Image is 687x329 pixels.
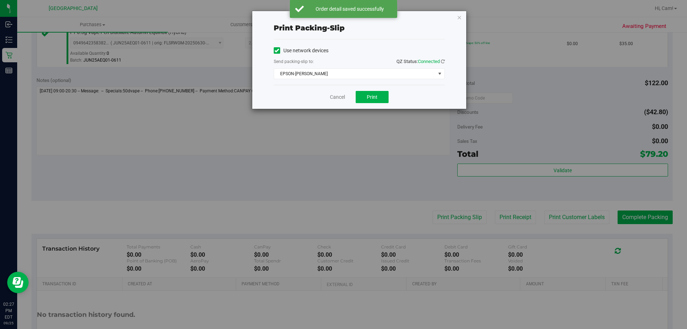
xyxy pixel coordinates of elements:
span: EPSON-[PERSON_NAME] [274,69,435,79]
span: select [435,69,444,79]
a: Cancel [330,93,345,101]
span: Print [367,94,377,100]
div: Order detail saved successfully [308,5,392,13]
label: Use network devices [274,47,328,54]
span: QZ Status: [396,59,445,64]
span: Connected [418,59,440,64]
span: Print packing-slip [274,24,345,32]
button: Print [356,91,389,103]
iframe: Resource center [7,272,29,293]
label: Send packing-slip to: [274,58,314,65]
